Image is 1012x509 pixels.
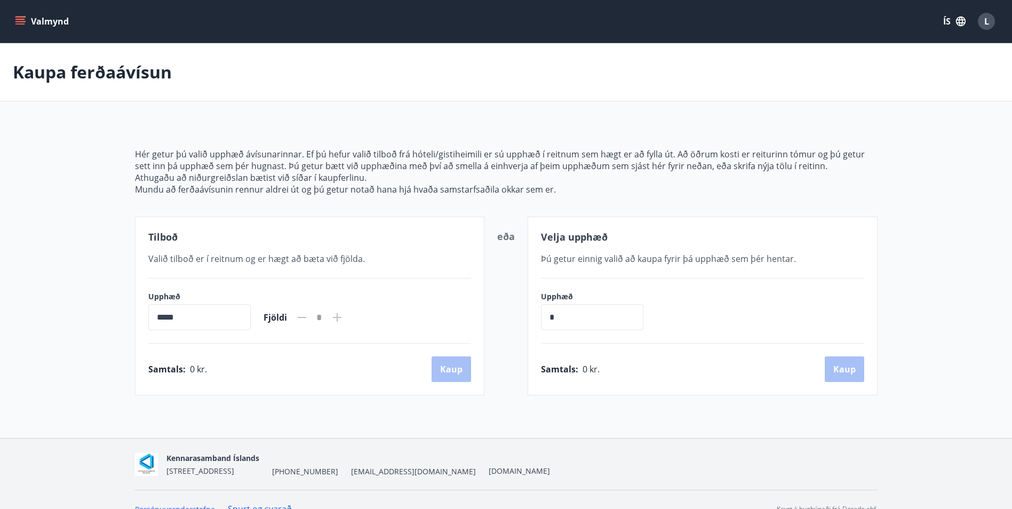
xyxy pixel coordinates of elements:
button: L [974,9,999,34]
a: [DOMAIN_NAME] [489,466,550,476]
button: ÍS [937,12,971,31]
span: eða [497,230,515,243]
img: AOgasd1zjyUWmx8qB2GFbzp2J0ZxtdVPFY0E662R.png [135,453,158,476]
p: Kaupa ferðaávísun [13,60,172,84]
span: Velja upphæð [541,230,608,243]
span: Fjöldi [264,312,287,323]
label: Upphæð [148,291,251,302]
span: Kennarasamband Íslands [166,453,259,463]
span: Samtals : [148,363,186,375]
span: 0 kr. [190,363,207,375]
p: Mundu að ferðaávísunin rennur aldrei út og þú getur notað hana hjá hvaða samstarfsaðila okkar sem... [135,184,878,195]
span: Valið tilboð er í reitnum og er hægt að bæta við fjölda. [148,253,365,265]
span: [STREET_ADDRESS] [166,466,234,476]
span: Tilboð [148,230,178,243]
span: Þú getur einnig valið að kaupa fyrir þá upphæð sem þér hentar. [541,253,796,265]
p: Athugaðu að niðurgreiðslan bætist við síðar í kaupferlinu. [135,172,878,184]
span: [EMAIL_ADDRESS][DOMAIN_NAME] [351,466,476,477]
span: Samtals : [541,363,578,375]
p: Hér getur þú valið upphæð ávísunarinnar. Ef þú hefur valið tilboð frá hóteli/gistiheimili er sú u... [135,148,878,172]
button: menu [13,12,73,31]
span: 0 kr. [583,363,600,375]
label: Upphæð [541,291,654,302]
span: [PHONE_NUMBER] [272,466,338,477]
span: L [984,15,989,27]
